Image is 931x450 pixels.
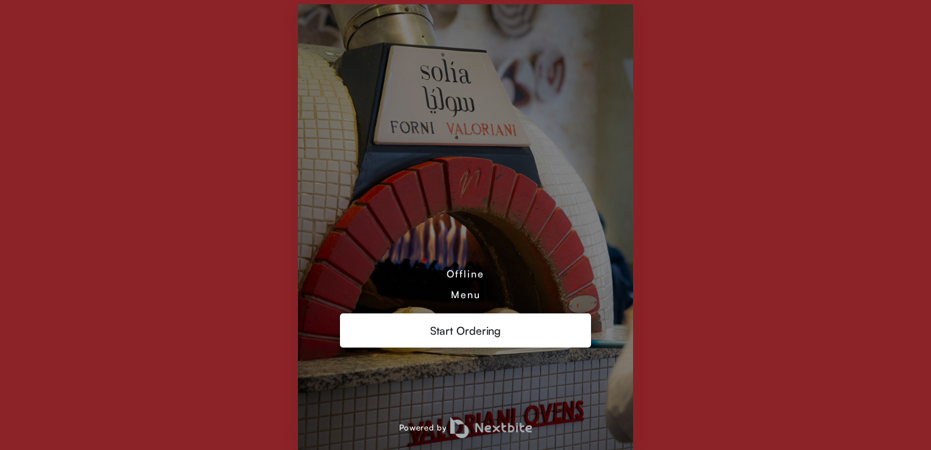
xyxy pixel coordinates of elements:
img: cb687cd9~~~nologo.png [389,107,542,259]
div: Menu [451,288,481,301]
div: Offline [447,268,484,280]
img: logo.png [450,417,533,438]
div: Start Ordering [340,313,592,348]
div: Powered by [298,417,633,438]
